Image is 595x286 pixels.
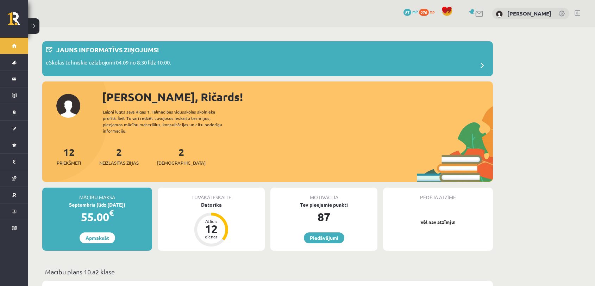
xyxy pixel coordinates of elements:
[57,146,81,166] a: 12Priekšmeti
[403,9,418,14] a: 87 mP
[42,201,152,208] div: Septembris (līdz [DATE])
[157,146,206,166] a: 2[DEMOGRAPHIC_DATA]
[158,201,265,208] div: Datorika
[201,235,222,239] div: dienas
[103,109,234,134] div: Laipni lūgts savā Rīgas 1. Tālmācības vidusskolas skolnieka profilā. Šeit Tu vari redzēt tuvojošo...
[109,208,114,218] span: €
[99,146,139,166] a: 2Neizlasītās ziņas
[419,9,429,16] span: 276
[46,45,489,73] a: Jauns informatīvs ziņojums! eSkolas tehniskie uzlabojumi 04.09 no 8:30 līdz 10:00.
[507,10,551,17] a: [PERSON_NAME]
[304,232,344,243] a: Piedāvājumi
[387,219,489,226] p: Vēl nav atzīmju!
[45,267,490,276] p: Mācību plāns 10.a2 klase
[201,219,222,223] div: Atlicis
[158,201,265,248] a: Datorika Atlicis 12 dienas
[57,159,81,166] span: Priekšmeti
[270,201,377,208] div: Tev pieejamie punkti
[99,159,139,166] span: Neizlasītās ziņas
[201,223,222,235] div: 12
[8,12,28,30] a: Rīgas 1. Tālmācības vidusskola
[80,232,115,243] a: Apmaksāt
[42,188,152,201] div: Mācību maksa
[383,188,493,201] div: Pēdējā atzīme
[412,9,418,14] span: mP
[270,208,377,225] div: 87
[56,45,159,54] p: Jauns informatīvs ziņojums!
[430,9,434,14] span: xp
[270,188,377,201] div: Motivācija
[42,208,152,225] div: 55.00
[157,159,206,166] span: [DEMOGRAPHIC_DATA]
[403,9,411,16] span: 87
[158,188,265,201] div: Tuvākā ieskaite
[496,11,503,18] img: Ričards Stepiņš
[46,59,171,68] p: eSkolas tehniskie uzlabojumi 04.09 no 8:30 līdz 10:00.
[102,89,493,105] div: [PERSON_NAME], Ričards!
[419,9,438,14] a: 276 xp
